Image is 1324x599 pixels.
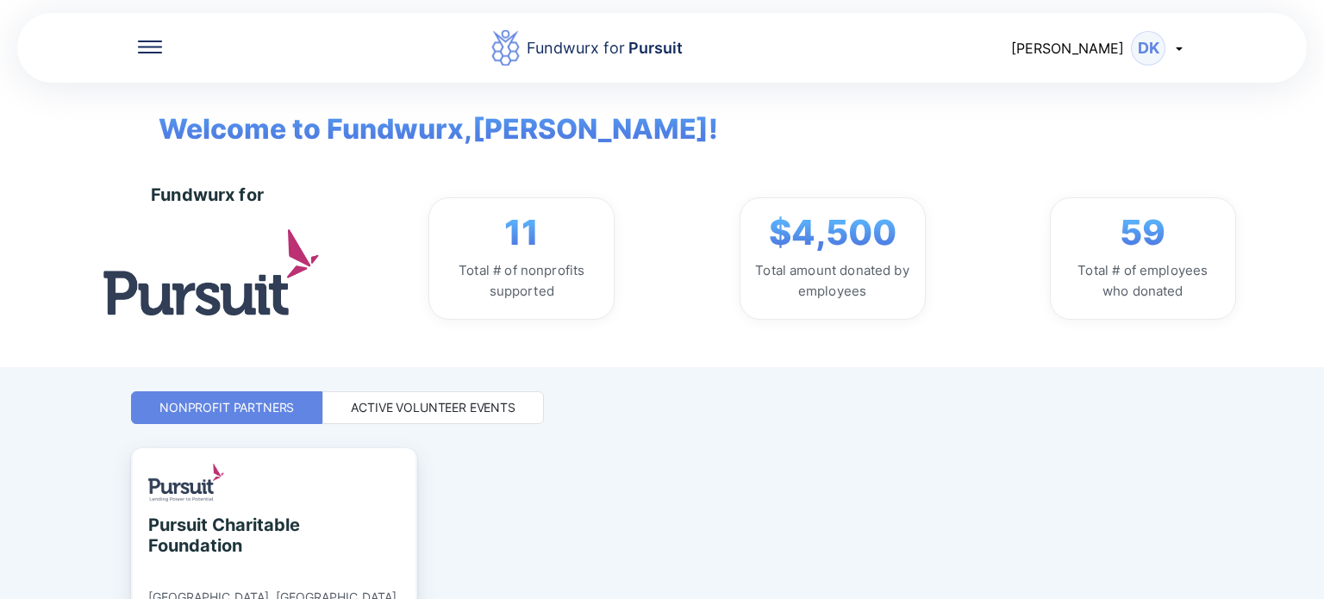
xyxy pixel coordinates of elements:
div: Nonprofit Partners [159,399,294,416]
span: 11 [504,212,539,253]
span: Welcome to Fundwurx, [PERSON_NAME] ! [133,83,718,150]
div: Total # of nonprofits supported [443,260,600,302]
div: Total amount donated by employees [754,260,911,302]
span: Pursuit [625,39,683,57]
span: [PERSON_NAME] [1011,40,1124,57]
div: Fundwurx for [151,184,264,205]
div: Fundwurx for [527,36,683,60]
span: 59 [1120,212,1165,253]
img: logo.jpg [103,229,319,315]
span: $4,500 [769,212,896,253]
div: DK [1131,31,1165,66]
div: Active Volunteer Events [351,399,515,416]
div: Pursuit Charitable Foundation [148,515,306,556]
div: Total # of employees who donated [1065,260,1221,302]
